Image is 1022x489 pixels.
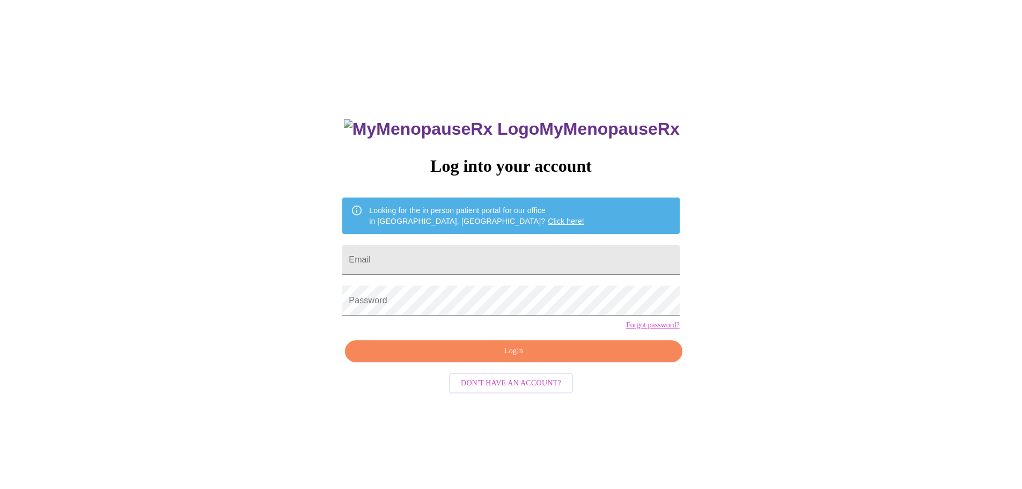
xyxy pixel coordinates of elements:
a: Forgot password? [626,321,680,330]
span: Login [357,345,670,358]
span: Don't have an account? [461,377,561,390]
img: MyMenopauseRx Logo [344,119,539,139]
h3: MyMenopauseRx [344,119,680,139]
a: Don't have an account? [446,378,576,387]
button: Don't have an account? [449,373,573,394]
a: Click here! [548,217,584,225]
h3: Log into your account [342,156,679,176]
button: Login [345,340,682,362]
div: Looking for the in person patient portal for our office in [GEOGRAPHIC_DATA], [GEOGRAPHIC_DATA]? [369,201,584,231]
